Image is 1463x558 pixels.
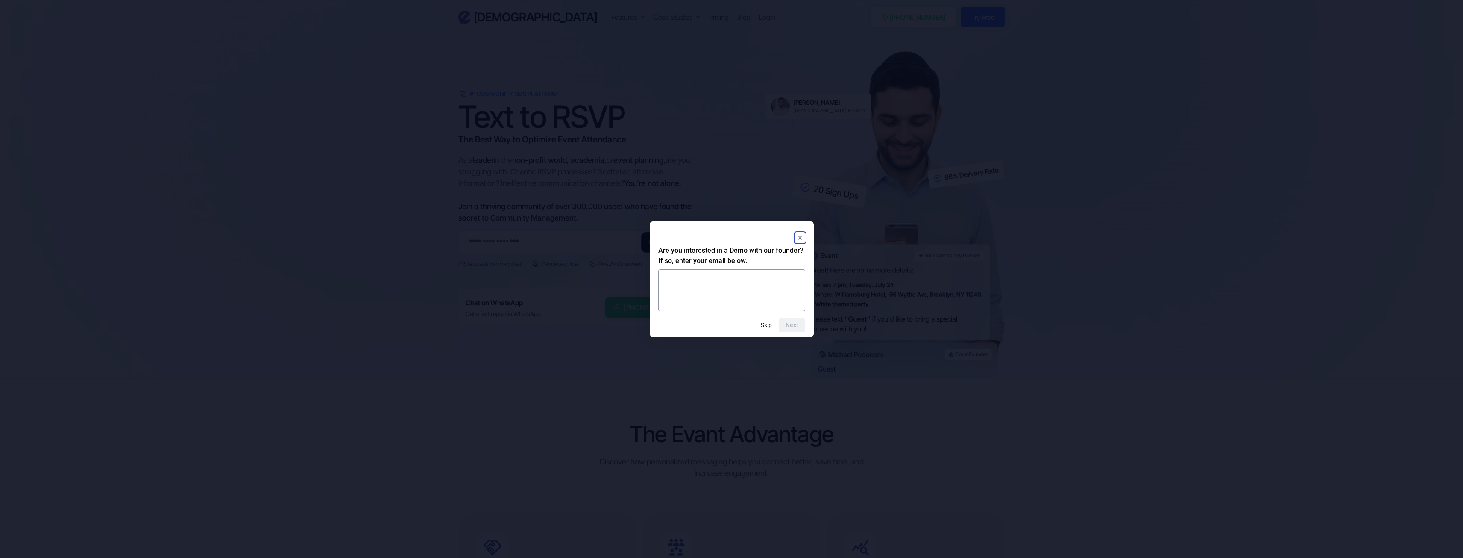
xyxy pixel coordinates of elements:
button: Next question [779,318,805,332]
textarea: Are you interested in a Demo with our founder? If so, enter your email below. [658,269,805,311]
button: Close [795,233,805,243]
button: Skip [761,322,772,328]
h2: Are you interested in a Demo with our founder? If so, enter your email below. [658,245,805,266]
dialog: Are you interested in a Demo with our founder? If so, enter your email below. [650,221,814,337]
